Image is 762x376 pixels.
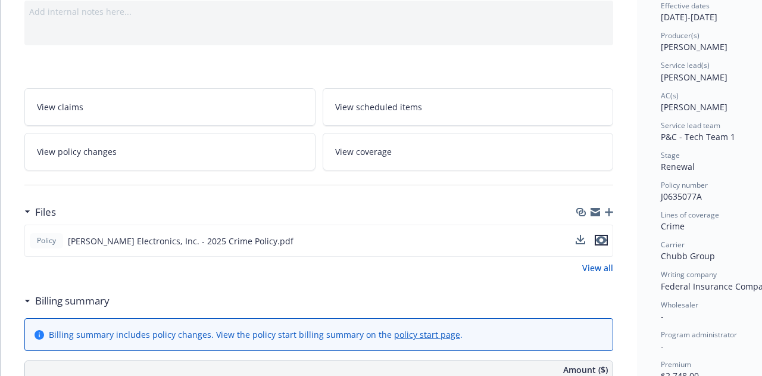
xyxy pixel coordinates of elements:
[661,330,737,340] span: Program administrator
[661,72,727,83] span: [PERSON_NAME]
[24,133,316,170] a: View policy changes
[661,191,702,202] span: J0635077A
[49,328,463,341] div: Billing summary includes policy changes. View the policy start billing summary on the .
[661,161,695,172] span: Renewal
[661,240,685,250] span: Carrier
[563,363,608,376] span: Amount ($)
[35,204,56,220] h3: Files
[29,5,608,18] div: Add internal notes here...
[661,340,664,352] span: -
[582,262,613,274] a: View all
[595,235,608,247] button: preview file
[37,101,83,113] span: View claims
[661,60,710,70] span: Service lead(s)
[24,204,56,220] div: Files
[661,269,717,279] span: Writing company
[661,131,735,142] span: P&C - Tech Team 1
[661,1,710,11] span: Effective dates
[37,145,117,158] span: View policy changes
[35,235,58,246] span: Policy
[394,329,460,340] a: policy start page
[24,88,316,126] a: View claims
[661,41,727,52] span: [PERSON_NAME]
[661,30,699,41] span: Producer(s)
[661,180,708,190] span: Policy number
[68,235,293,247] span: [PERSON_NAME] Electronics, Inc. - 2025 Crime Policy.pdf
[661,150,680,160] span: Stage
[661,101,727,113] span: [PERSON_NAME]
[661,300,698,310] span: Wholesaler
[335,145,392,158] span: View coverage
[323,88,614,126] a: View scheduled items
[661,310,664,322] span: -
[661,91,679,101] span: AC(s)
[335,101,422,113] span: View scheduled items
[661,359,691,369] span: Premium
[661,120,720,130] span: Service lead team
[576,235,585,244] button: download file
[661,250,715,262] span: Chubb Group
[35,293,110,309] h3: Billing summary
[576,235,585,247] button: download file
[661,210,719,220] span: Lines of coverage
[24,293,110,309] div: Billing summary
[595,235,608,246] button: preview file
[323,133,614,170] a: View coverage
